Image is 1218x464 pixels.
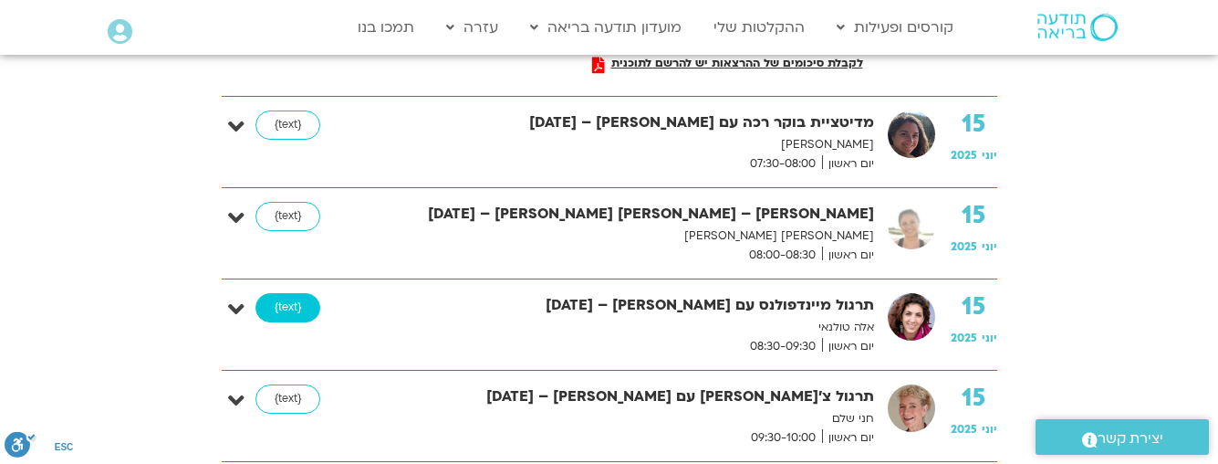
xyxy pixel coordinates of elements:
[437,10,507,45] a: עזרה
[255,202,320,231] a: {text}
[744,428,822,448] span: 09:30-10:00
[822,246,874,265] span: יום ראשון
[744,337,822,356] span: 08:30-09:30
[822,428,874,448] span: יום ראשון
[521,10,691,45] a: מועדון תודעה בריאה
[951,239,977,254] span: 2025
[255,293,320,322] a: {text}
[744,154,822,174] span: 07:30-08:00
[982,422,997,437] span: יוני
[951,385,997,412] strong: 15
[395,202,874,227] strong: [PERSON_NAME] – [PERSON_NAME] [PERSON_NAME] – [DATE]
[349,10,423,45] a: תמכו בנו
[395,409,874,428] p: חני שלם
[395,111,874,135] strong: מדיטציית בוקר רכה עם [PERSON_NAME] – [DATE]
[1037,14,1118,41] img: תודעה בריאה
[255,385,320,414] a: {text}
[982,331,997,345] span: יוני
[828,10,963,45] a: קורסים ופעילות
[1098,427,1163,451] span: יצירת קשר
[951,293,997,321] strong: 15
[395,318,874,337] p: אלה טולנאי
[822,154,874,174] span: יום ראשון
[743,246,822,265] span: 08:00-08:30
[982,148,997,163] span: יוני
[255,111,320,140] a: {text}
[605,57,869,69] span: לקבלת סיכומים של ההרצאות יש להרשם לתוכנית
[586,57,869,74] a: לקבלת סיכומים של ההרצאות יש להרשם לתוכנית
[951,202,997,229] strong: 15
[395,135,874,154] p: [PERSON_NAME]
[822,337,874,356] span: יום ראשון
[951,148,977,163] span: 2025
[395,385,874,409] strong: תרגול צ’[PERSON_NAME] עם [PERSON_NAME] – [DATE]
[1036,419,1209,455] a: יצירת קשר
[951,111,997,138] strong: 15
[395,227,874,246] p: [PERSON_NAME] [PERSON_NAME]
[951,422,977,437] span: 2025
[982,239,997,254] span: יוני
[951,331,977,345] span: 2025
[704,10,814,45] a: ההקלטות שלי
[395,293,874,318] strong: תרגול מיינדפולנס עם [PERSON_NAME] – [DATE]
